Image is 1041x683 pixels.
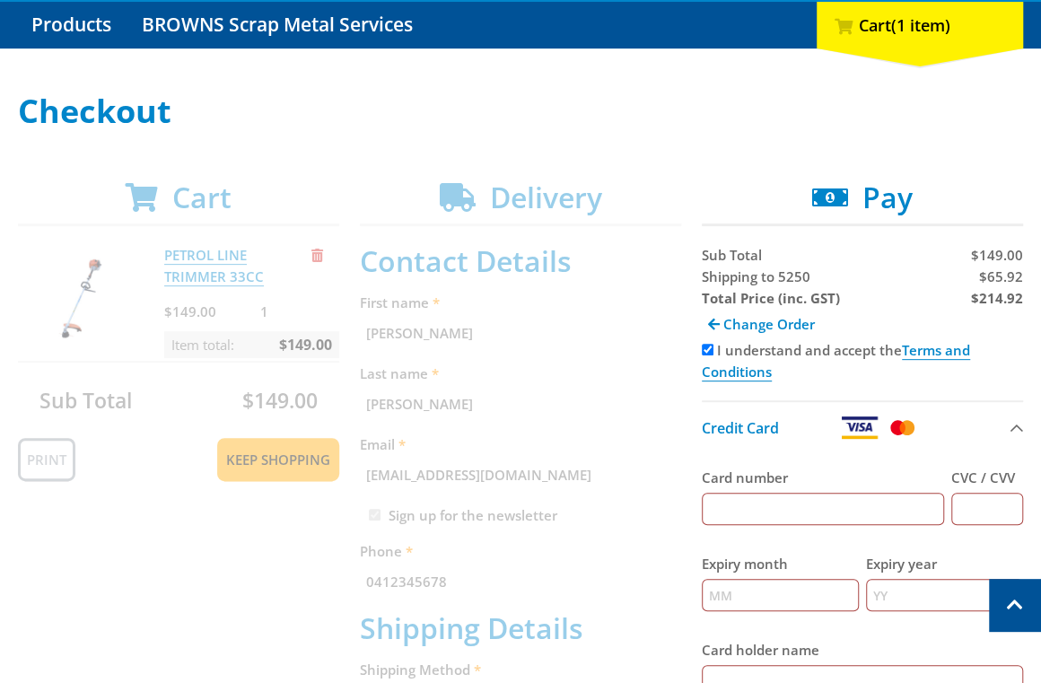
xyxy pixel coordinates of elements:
[971,246,1023,264] span: $149.00
[887,416,918,439] img: Mastercard
[702,579,859,611] input: MM
[702,344,713,355] input: Please accept the terms and conditions.
[702,267,810,285] span: Shipping to 5250
[702,246,762,264] span: Sub Total
[840,416,879,439] img: Visa
[702,467,944,488] label: Card number
[979,267,1023,285] span: $65.92
[702,289,840,307] strong: Total Price (inc. GST)
[702,418,779,438] span: Credit Card
[817,2,1023,48] div: Cart
[18,2,125,48] a: Go to the Products page
[702,553,859,574] label: Expiry month
[891,14,950,36] span: (1 item)
[702,341,970,381] label: I understand and accept the
[128,2,426,48] a: Go to the BROWNS Scrap Metal Services page
[702,309,821,339] a: Change Order
[702,400,1023,453] button: Credit Card
[723,315,815,333] span: Change Order
[862,178,913,216] span: Pay
[18,93,1023,129] h1: Checkout
[866,579,1023,611] input: YY
[951,467,1023,488] label: CVC / CVV
[866,553,1023,574] label: Expiry year
[971,289,1023,307] strong: $214.92
[702,639,1023,661] label: Card holder name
